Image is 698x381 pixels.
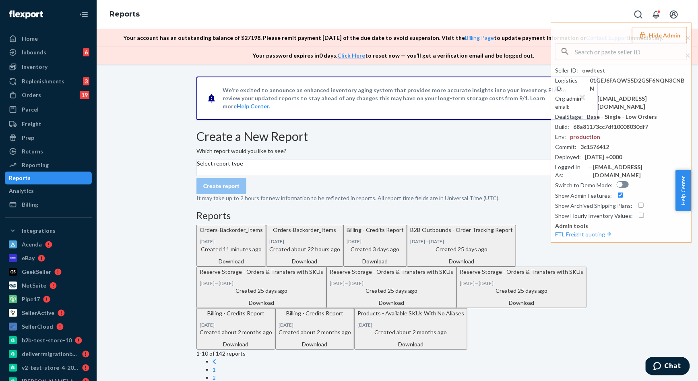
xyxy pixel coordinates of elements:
[5,118,92,130] a: Freight
[22,268,51,276] div: GeekSeller
[200,257,263,265] div: Download
[357,328,464,336] p: Created about 2 months ago
[5,46,92,59] a: Inbounds6
[213,374,216,381] a: Page 2
[22,227,56,235] div: Integrations
[460,299,583,307] div: Download
[22,134,34,142] div: Prep
[200,309,272,317] p: Billing - Credits Report
[460,280,583,287] p: —
[5,224,92,237] button: Integrations
[5,89,92,101] a: Orders19
[555,95,594,111] div: Org admin email :
[5,279,92,292] a: NetSuite
[196,147,598,155] p: Which report would you like to see?
[80,91,89,99] div: 19
[279,322,293,328] time: [DATE]
[593,163,687,179] div: [EMAIL_ADDRESS][DOMAIN_NAME]
[197,159,243,168] div: Select report type
[570,133,600,141] div: production
[630,6,646,23] button: Open Search Box
[646,357,690,377] iframe: Opens a widget where you can chat to one of our agents
[465,34,494,41] a: Billing Page
[22,63,47,71] div: Inventory
[590,77,687,93] div: 01GEJ6FAQWS5D2GSF6NQN3CNBN
[203,182,240,190] div: Create report
[5,159,92,172] a: Reporting
[22,77,64,85] div: Replenishments
[343,225,407,266] button: Billing - Credits Report[DATE]Created 3 days agoDownload
[666,6,682,23] button: Open account menu
[410,238,513,245] p: —
[460,280,475,286] time: [DATE]
[109,10,140,19] a: Reports
[5,32,92,45] a: Home
[575,43,687,60] input: Search or paste seller ID
[410,257,513,265] div: Download
[5,103,92,116] a: Parcel
[330,287,453,295] p: Created 25 days ago
[632,27,687,43] button: Hide Admin
[357,340,464,348] div: Download
[555,181,613,189] div: Switch to Demo Mode :
[357,322,372,328] time: [DATE]
[22,309,54,317] div: SellerActive
[5,293,92,306] a: Pipe17
[196,178,246,194] button: Create report
[279,309,351,317] p: Billing - Credits Report
[555,133,566,141] div: Env :
[124,34,663,42] p: Your account has an outstanding balance of $ 27198 . Please remit payment [DATE] of the due date ...
[349,280,363,286] time: [DATE]
[237,103,269,110] a: Help Center
[22,161,49,169] div: Reporting
[200,245,263,253] p: Created 11 minutes ago
[648,6,664,23] button: Open notifications
[22,48,46,56] div: Inbounds
[337,52,365,59] a: Click Here
[347,257,404,265] div: Download
[5,306,92,319] a: SellerActive
[5,145,92,158] a: Returns
[555,113,583,121] div: DealStage :
[22,35,38,43] div: Home
[196,267,326,308] button: Reserve Storage - Orders & Transfers with SKUs[DATE]—[DATE]Created 25 days agoDownload
[200,226,263,234] p: Orders-Backorder_Items
[269,238,284,244] time: [DATE]
[200,287,323,295] p: Created 25 days ago
[22,106,39,114] div: Parcel
[555,77,586,93] div: Logistics ID :
[22,364,79,372] div: v2-test-store-4-2025
[196,350,246,357] span: 1 - 10 of 142 reports
[5,238,92,251] a: Acenda
[675,170,691,211] button: Help Center
[5,172,92,184] a: Reports
[22,120,41,128] div: Freight
[585,153,622,161] div: [DATE] +0000
[269,245,340,253] p: Created about 22 hours ago
[410,238,425,244] time: [DATE]
[555,153,581,161] div: Deployed :
[200,299,323,307] div: Download
[252,52,534,60] p: Your password expires in 0 days . to reset now — you’ll get a verification email and be logged out.
[5,320,92,333] a: SellerCloud
[22,282,46,290] div: NetSuite
[460,268,583,276] p: Reserve Storage - Orders & Transfers with SKUs
[196,130,598,143] h2: Create a New Report
[555,202,632,210] div: Show Archived Shipping Plans :
[22,201,38,209] div: Billing
[5,75,92,88] a: Replenishments3
[587,113,657,121] div: Base - Single - Low Orders
[347,245,404,253] p: Created 3 days ago
[196,308,275,350] button: Billing - Credits Report[DATE]Created about 2 months agoDownload
[555,192,612,200] div: Show Admin Features :
[5,348,92,360] a: deliverrmigrationbasictest
[22,254,35,262] div: eBay
[598,95,687,111] div: [EMAIL_ADDRESS][DOMAIN_NAME]
[200,322,215,328] time: [DATE]
[22,350,79,358] div: deliverrmigrationbasictest
[22,295,40,303] div: Pipe17
[223,86,571,110] p: We're excited to announce an enhanced inventory aging system that provides more accurate insights...
[5,198,92,211] a: Billing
